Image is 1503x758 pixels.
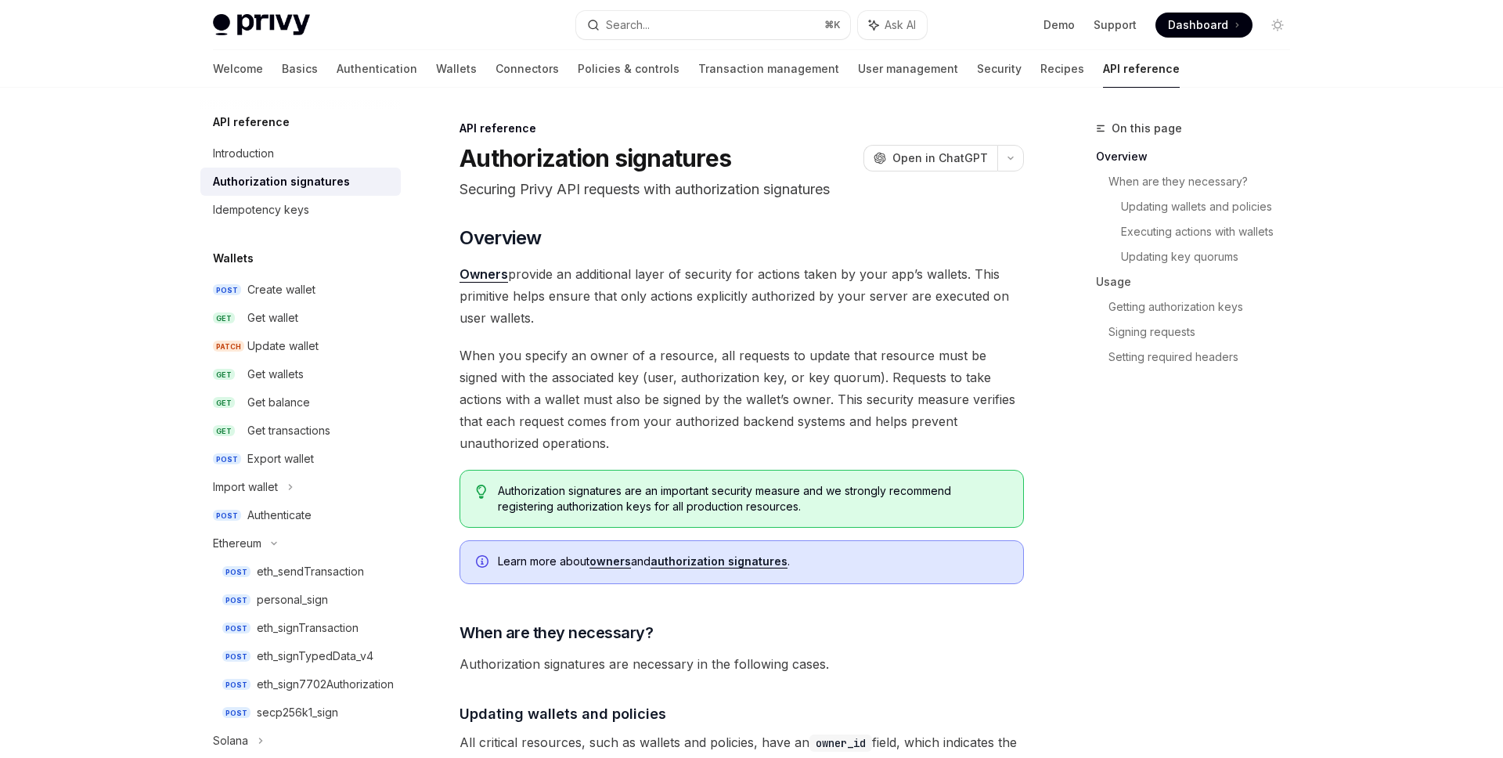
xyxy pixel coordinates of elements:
a: POSTsecp256k1_sign [200,698,401,727]
div: Get transactions [247,421,330,440]
img: light logo [213,14,310,36]
a: POSTeth_sign7702Authorization [200,670,401,698]
div: eth_sendTransaction [257,562,364,581]
button: Search...⌘K [576,11,850,39]
div: Idempotency keys [213,200,309,219]
a: GETGet balance [200,388,401,417]
div: Export wallet [247,449,314,468]
h1: Authorization signatures [460,144,731,172]
div: eth_sign7702Authorization [257,675,394,694]
div: Authorization signatures [213,172,350,191]
div: Get wallet [247,309,298,327]
a: Introduction [200,139,401,168]
span: GET [213,425,235,437]
span: POST [222,594,250,606]
a: User management [858,50,958,88]
span: Authorization signatures are necessary in the following cases. [460,653,1024,675]
a: POSTeth_signTransaction [200,614,401,642]
span: provide an additional layer of security for actions taken by your app’s wallets. This primitive h... [460,263,1024,329]
a: Getting authorization keys [1108,294,1303,319]
a: Usage [1096,269,1303,294]
a: Overview [1096,144,1303,169]
div: Get balance [247,393,310,412]
a: Idempotency keys [200,196,401,224]
span: POST [222,679,250,691]
div: Get wallets [247,365,304,384]
a: When are they necessary? [1108,169,1303,194]
button: Toggle dark mode [1265,13,1290,38]
span: POST [222,566,250,578]
span: Open in ChatGPT [892,150,988,166]
span: POST [222,651,250,662]
div: Import wallet [213,478,278,496]
a: POSTeth_signTypedData_v4 [200,642,401,670]
div: API reference [460,121,1024,136]
div: personal_sign [257,590,328,609]
button: Ask AI [858,11,927,39]
a: Demo [1043,17,1075,33]
div: eth_signTypedData_v4 [257,647,373,666]
a: Welcome [213,50,263,88]
a: Authorization signatures [200,168,401,196]
a: Connectors [496,50,559,88]
span: PATCH [213,341,244,352]
span: ⌘ K [824,19,841,31]
a: Executing actions with wallets [1121,219,1303,244]
a: Signing requests [1108,319,1303,345]
span: GET [213,312,235,324]
div: Search... [606,16,650,34]
h5: Wallets [213,249,254,268]
span: GET [213,397,235,409]
div: secp256k1_sign [257,703,338,722]
span: Overview [460,226,541,251]
a: POSTAuthenticate [200,501,401,529]
a: Wallets [436,50,477,88]
a: Updating wallets and policies [1121,194,1303,219]
span: Learn more about and . [498,554,1007,569]
div: Solana [213,731,248,750]
button: Open in ChatGPT [863,145,997,171]
a: Dashboard [1155,13,1252,38]
a: Security [977,50,1022,88]
svg: Tip [476,485,487,499]
a: POSTeth_sendTransaction [200,558,401,586]
span: When are they necessary? [460,622,653,644]
a: Owners [460,266,508,283]
div: Authenticate [247,506,312,525]
a: Authentication [337,50,417,88]
div: Update wallet [247,337,319,356]
code: owner_id [809,735,872,752]
span: Ask AI [885,17,916,33]
div: Introduction [213,144,274,163]
div: Create wallet [247,280,315,299]
h5: API reference [213,113,290,132]
span: POST [222,707,250,719]
a: Basics [282,50,318,88]
span: POST [213,453,241,465]
a: GETGet transactions [200,417,401,445]
span: Authorization signatures are an important security measure and we strongly recommend registering ... [498,483,1007,514]
a: API reference [1103,50,1180,88]
a: authorization signatures [651,554,788,568]
div: eth_signTransaction [257,619,359,637]
span: When you specify an owner of a resource, all requests to update that resource must be signed with... [460,345,1024,454]
a: Setting required headers [1108,345,1303,370]
span: POST [222,623,250,634]
a: POSTpersonal_sign [200,586,401,614]
a: POSTCreate wallet [200,276,401,304]
span: POST [213,510,241,522]
a: POSTExport wallet [200,445,401,473]
a: PATCHUpdate wallet [200,332,401,360]
a: GETGet wallets [200,360,401,388]
a: Transaction management [698,50,839,88]
span: Updating wallets and policies [460,703,666,724]
a: GETGet wallet [200,304,401,332]
div: Ethereum [213,534,261,553]
span: Dashboard [1168,17,1228,33]
a: Support [1094,17,1137,33]
a: owners [589,554,631,568]
span: POST [213,284,241,296]
p: Securing Privy API requests with authorization signatures [460,179,1024,200]
a: Updating key quorums [1121,244,1303,269]
a: Policies & controls [578,50,679,88]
